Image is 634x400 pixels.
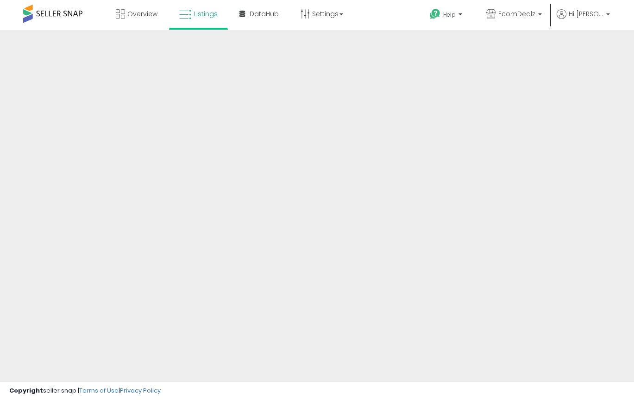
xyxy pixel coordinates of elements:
[120,386,161,395] a: Privacy Policy
[79,386,119,395] a: Terms of Use
[250,9,279,19] span: DataHub
[443,11,456,19] span: Help
[557,9,610,30] a: Hi [PERSON_NAME]
[569,9,603,19] span: Hi [PERSON_NAME]
[9,386,43,395] strong: Copyright
[498,9,535,19] span: EcomDealz
[422,1,471,30] a: Help
[127,9,157,19] span: Overview
[429,8,441,20] i: Get Help
[194,9,218,19] span: Listings
[9,387,161,395] div: seller snap | |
